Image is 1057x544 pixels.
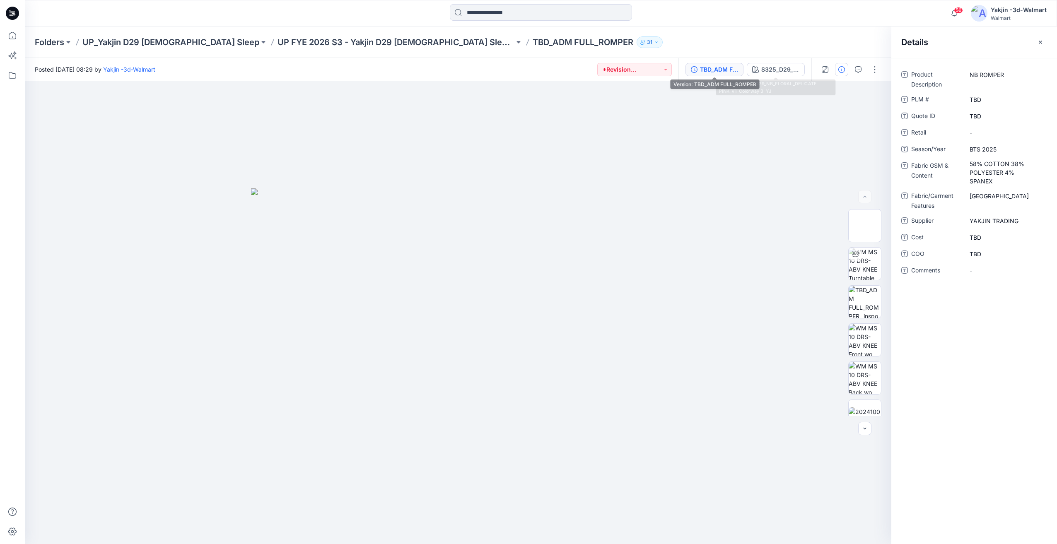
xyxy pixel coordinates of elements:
[35,65,155,74] span: Posted [DATE] 08:29 by
[991,15,1047,21] div: Walmart
[911,144,961,156] span: Season/Year
[970,95,1042,104] span: TBD
[685,63,743,76] button: TBD_ADM FULL_ROMPER
[911,128,961,139] span: Retail
[533,36,633,48] p: TBD_ADM FULL_ROMPER
[911,70,961,89] span: Product Description
[849,286,881,318] img: TBD_ADM FULL_ROMPER_ inspo
[911,249,961,260] span: COO
[911,161,961,186] span: Fabric GSM & Content
[970,266,1042,275] span: -
[970,250,1042,258] span: TBD
[901,37,928,47] h2: Details
[911,232,961,244] span: Cost
[970,159,1042,185] span: 58% COTTON 38% POLYESTER 4% SPANEX
[970,192,1042,200] span: JERSEY
[849,362,881,394] img: WM MS 10 DRS-ABV KNEE Back wo Avatar
[278,36,514,48] a: UP FYE 2026 S3 - Yakjin D29 [DEMOGRAPHIC_DATA] Sleepwear
[637,36,663,48] button: 31
[911,94,961,106] span: PLM #
[911,111,961,123] span: Quote ID
[970,112,1042,120] span: TBD
[700,65,738,74] div: TBD_ADM FULL_ROMPER
[970,145,1042,154] span: BTS 2025
[35,36,64,48] a: Folders
[911,265,961,277] span: Comments
[911,216,961,227] span: Supplier
[954,7,963,14] span: 56
[971,5,987,22] img: avatar
[849,324,881,356] img: WM MS 10 DRS-ABV KNEE Front wo Avatar
[251,188,665,544] img: eyJhbGciOiJIUzI1NiIsImtpZCI6IjAiLCJzbHQiOiJzZXMiLCJ0eXAiOiJKV1QifQ.eyJkYXRhIjp7InR5cGUiOiJzdG9yYW...
[103,66,155,73] a: Yakjin -3d-Walmart
[82,36,259,48] a: UP_Yakjin D29 [DEMOGRAPHIC_DATA] Sleep
[991,5,1047,15] div: Yakjin -3d-Walmart
[970,217,1042,225] span: YAKJIN TRADING
[849,407,881,425] img: 20241002_145626
[970,128,1042,137] span: -
[849,248,881,280] img: WM MS 10 DRS-ABV KNEE Turntable with Avatar
[761,65,799,74] div: S325_D29_NB_FLORAL_DELICATE PINK_V1_Colorway 3_YJ
[970,70,1042,79] span: NB ROMPER
[747,63,805,76] button: S325_D29_NB_FLORAL_DELICATE PINK_V1_Colorway 3_YJ
[647,38,652,47] p: 31
[911,191,961,211] span: Fabric/Garment Features
[835,63,848,76] button: Details
[970,233,1042,242] span: TBD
